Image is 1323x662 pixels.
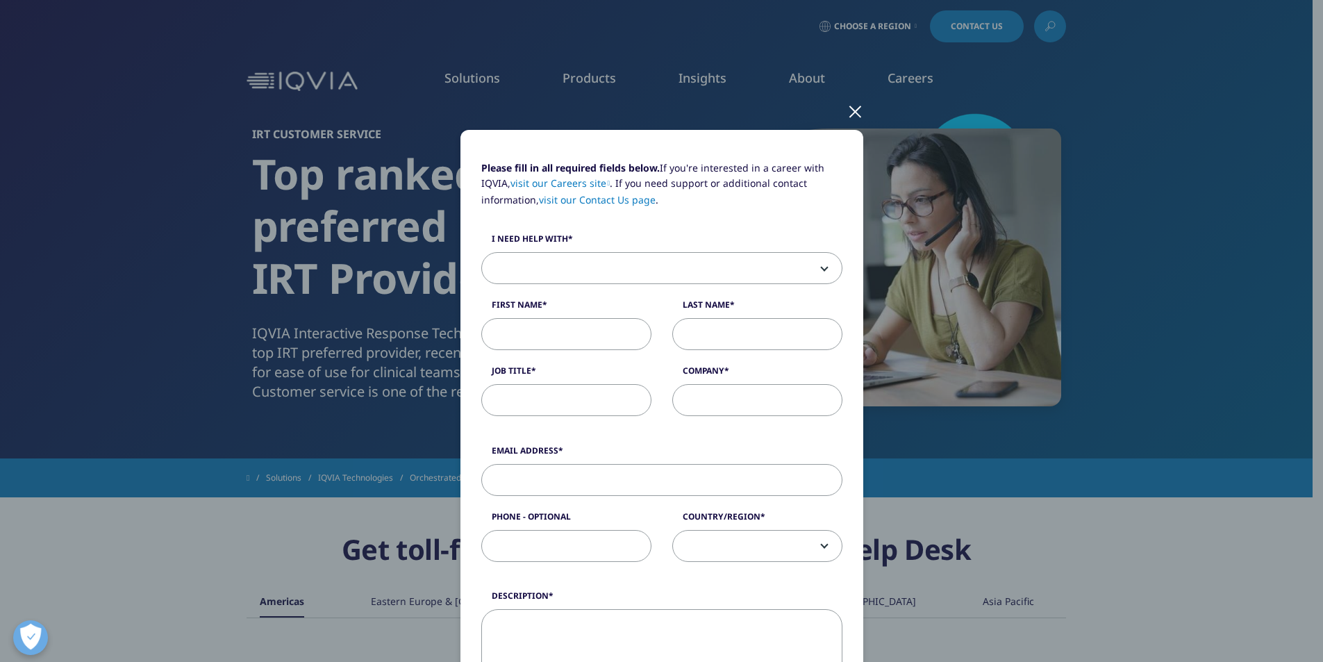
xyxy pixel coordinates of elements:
[539,193,656,206] a: visit our Contact Us page
[481,299,651,318] label: First Name
[672,365,842,384] label: Company
[481,233,842,252] label: I need help with
[481,445,842,464] label: Email Address
[481,160,842,218] p: If you're interested in a career with IQVIA, . If you need support or additional contact informat...
[13,620,48,655] button: Open Preferences
[672,299,842,318] label: Last Name
[481,161,660,174] strong: Please fill in all required fields below.
[510,176,610,190] a: visit our Careers site
[481,590,842,609] label: Description
[481,365,651,384] label: Job Title
[481,511,651,530] label: Phone - Optional
[672,511,842,530] label: Country/Region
